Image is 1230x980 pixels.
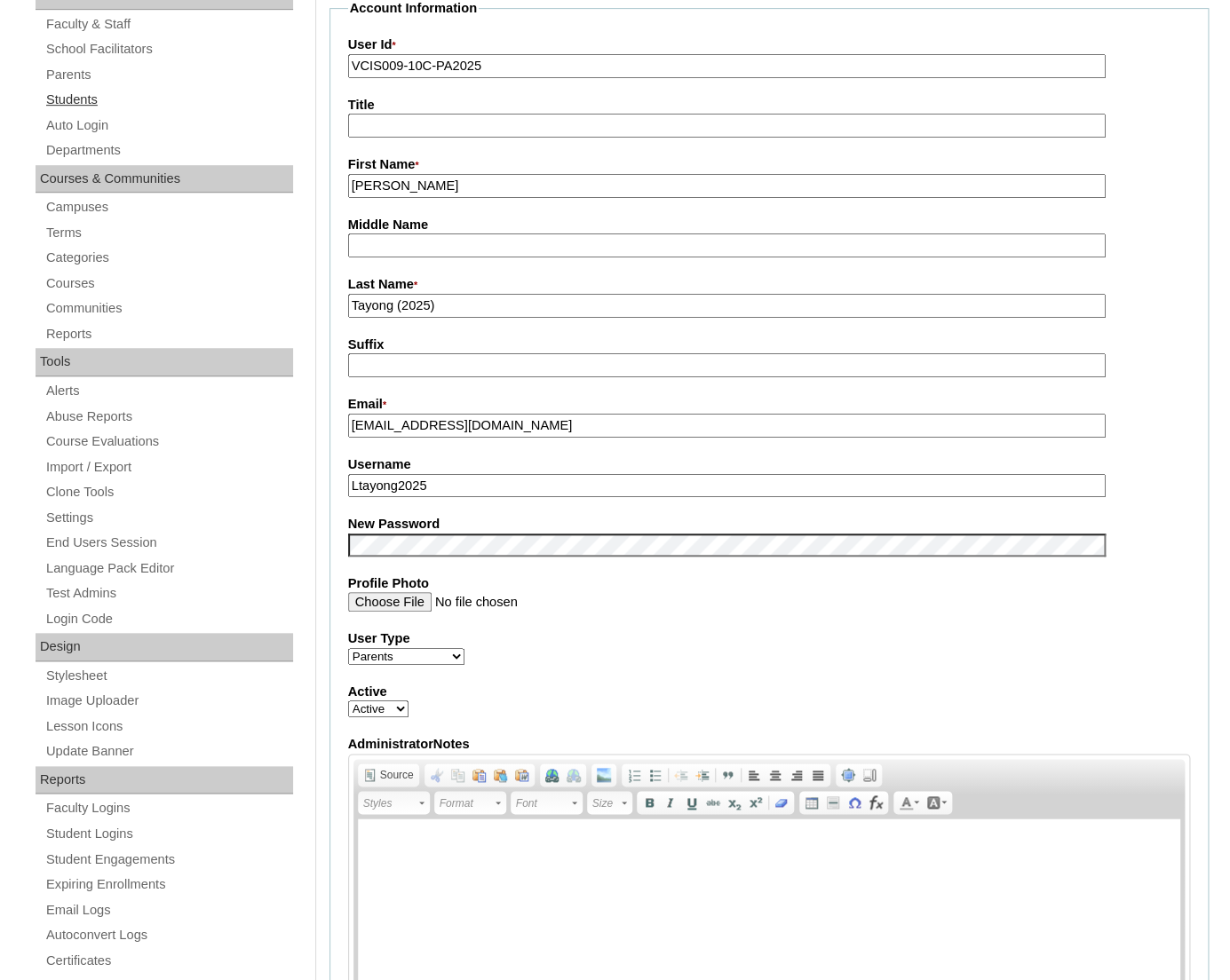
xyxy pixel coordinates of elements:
a: Link [542,765,563,785]
div: Tools [36,348,293,376]
a: Expiring Enrollments [44,873,293,896]
a: Campuses [44,196,293,218]
a: End Users Session [44,532,293,554]
a: Insert/Remove Numbered List [623,765,645,785]
a: Text Color [895,793,923,812]
a: Terms [44,222,293,244]
a: Update Banner [44,740,293,763]
a: Insert/Remove Bulleted List [645,765,666,785]
a: Block Quote [718,765,739,785]
a: Reports [44,323,293,345]
a: Faculty Logins [44,797,293,819]
label: Profile Photo [348,574,1190,593]
label: Username [348,455,1190,474]
a: Source [360,765,417,785]
a: Lesson Icons [44,715,293,738]
a: Maximize [837,765,859,785]
a: Show Blocks [859,765,880,785]
a: Faculty & Staff [44,13,293,36]
a: Parents [44,64,293,86]
label: User Type [348,629,1190,648]
a: Subscript [724,793,745,812]
a: Decrease Indent [671,765,692,785]
a: Background Color [923,793,950,812]
a: Add Image [593,765,615,785]
a: Strike Through [702,793,724,812]
a: Size [587,791,632,814]
a: Departments [44,139,293,162]
a: Increase Indent [692,765,713,785]
a: Paste [469,765,490,785]
a: Student Engagements [44,849,293,871]
label: Last Name [348,275,1190,295]
a: Certificates [44,950,293,972]
a: Superscript [745,793,766,812]
a: Alerts [44,380,293,402]
a: Auto Login [44,115,293,137]
a: Unlink [563,765,584,785]
label: Email [348,395,1190,415]
div: Courses & Communities [36,165,293,194]
a: Italic [660,793,681,812]
a: Login Code [44,608,293,630]
label: New Password [348,515,1190,533]
label: Middle Name [348,216,1190,234]
a: Table [801,793,822,812]
a: Styles [358,791,430,814]
a: Remove Format [771,793,792,812]
a: Student Logins [44,823,293,845]
a: Clone Tools [44,481,293,503]
a: Import / Export [44,456,293,478]
a: School Facilitators [44,38,293,60]
a: Settings [44,507,293,529]
a: Test Admins [44,582,293,605]
label: Active [348,683,1190,701]
span: Format [440,793,493,814]
label: AdministratorNotes [348,735,1190,754]
span: Size [592,793,619,814]
a: Image Uploader [44,690,293,712]
a: Categories [44,247,293,269]
a: Students [44,89,293,111]
a: Format [434,791,506,814]
a: Bold [639,793,660,812]
a: Underline [681,793,702,812]
a: Language Pack Editor [44,557,293,580]
a: Abuse Reports [44,406,293,428]
a: Email Logs [44,899,293,921]
label: Suffix [348,336,1190,354]
a: Insert Equation [865,793,886,812]
a: Insert Horizontal Line [822,793,844,812]
a: Insert Special Character [844,793,865,812]
a: Font [511,791,583,814]
span: Font [516,793,569,814]
a: Courses [44,273,293,295]
div: Reports [36,766,293,794]
a: Paste from Word [512,765,533,785]
a: Center [765,765,786,785]
label: First Name [348,155,1190,175]
a: Justify [807,765,829,785]
label: User Id [348,36,1190,55]
a: Cut [426,765,448,785]
span: Source [377,768,414,782]
a: Align Right [786,765,807,785]
a: Stylesheet [44,665,293,687]
label: Title [348,96,1190,115]
a: Align Left [743,765,765,785]
a: Copy [448,765,469,785]
a: Paste as plain text [490,765,512,785]
a: Communities [44,297,293,320]
a: Autoconvert Logs [44,924,293,946]
span: Styles [363,793,417,814]
a: Course Evaluations [44,431,293,453]
div: Design [36,633,293,661]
